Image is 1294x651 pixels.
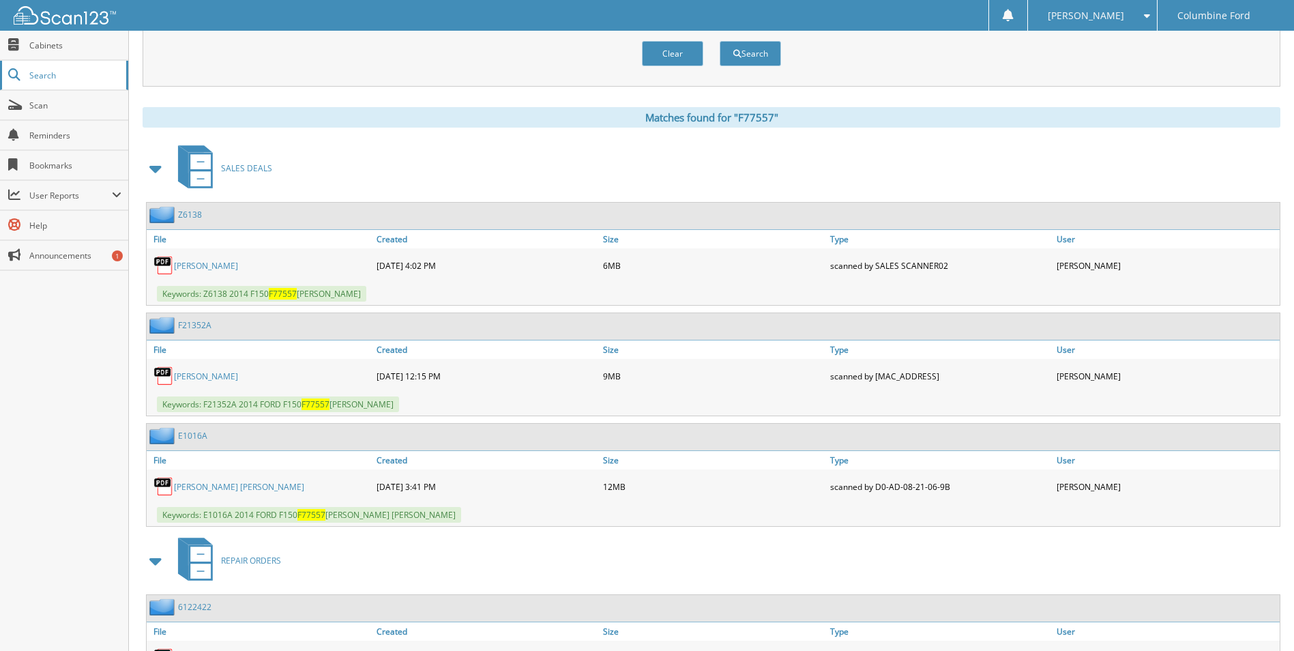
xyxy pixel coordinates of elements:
a: Created [373,230,600,248]
span: Keywords: E1016A 2014 FORD F150 [PERSON_NAME] [PERSON_NAME] [157,507,461,523]
span: Cabinets [29,40,121,51]
span: Help [29,220,121,231]
a: Size [600,451,826,469]
span: [PERSON_NAME] [1048,12,1124,20]
img: folder2.png [149,427,178,444]
button: Clear [642,41,703,66]
a: Z6138 [178,209,202,220]
div: [PERSON_NAME] [1053,362,1280,390]
span: Reminders [29,130,121,141]
a: User [1053,341,1280,359]
img: PDF.png [153,476,174,497]
a: User [1053,622,1280,641]
a: User [1053,451,1280,469]
a: File [147,341,373,359]
div: [DATE] 4:02 PM [373,252,600,279]
a: Created [373,622,600,641]
div: 9MB [600,362,826,390]
img: folder2.png [149,206,178,223]
span: Scan [29,100,121,111]
div: [PERSON_NAME] [1053,473,1280,500]
span: REPAIR ORDERS [221,555,281,566]
span: SALES DEALS [221,162,272,174]
span: Search [29,70,119,81]
a: Created [373,451,600,469]
img: PDF.png [153,366,174,386]
a: Type [827,622,1053,641]
img: folder2.png [149,317,178,334]
div: scanned by SALES SCANNER02 [827,252,1053,279]
span: F77557 [297,509,325,521]
span: Announcements [29,250,121,261]
span: Keywords: F21352A 2014 FORD F150 [PERSON_NAME] [157,396,399,412]
img: folder2.png [149,598,178,616]
a: Type [827,451,1053,469]
span: User Reports [29,190,112,201]
div: 6MB [600,252,826,279]
a: SALES DEALS [170,141,272,195]
a: [PERSON_NAME] [174,260,238,272]
div: scanned by [MAC_ADDRESS] [827,362,1053,390]
a: [PERSON_NAME] [174,371,238,382]
a: Size [600,341,826,359]
a: Size [600,622,826,641]
a: 6122422 [178,601,211,613]
img: scan123-logo-white.svg [14,6,116,25]
a: User [1053,230,1280,248]
span: F77557 [269,288,297,300]
a: Created [373,341,600,359]
iframe: Chat Widget [1226,585,1294,651]
span: Bookmarks [29,160,121,171]
div: Matches found for "F77557" [143,107,1280,128]
div: [PERSON_NAME] [1053,252,1280,279]
a: File [147,451,373,469]
span: Keywords: Z6138 2014 F150 [PERSON_NAME] [157,286,366,302]
img: PDF.png [153,255,174,276]
a: File [147,230,373,248]
a: E1016A [178,430,207,442]
a: Size [600,230,826,248]
button: Search [720,41,781,66]
span: F77557 [302,399,329,410]
a: REPAIR ORDERS [170,534,281,588]
div: [DATE] 3:41 PM [373,473,600,500]
div: 1 [112,250,123,261]
div: 12MB [600,473,826,500]
a: F21352A [178,319,211,331]
a: File [147,622,373,641]
a: [PERSON_NAME] [PERSON_NAME] [174,481,304,493]
span: Columbine Ford [1177,12,1250,20]
div: [DATE] 12:15 PM [373,362,600,390]
a: Type [827,341,1053,359]
a: Type [827,230,1053,248]
div: scanned by D0-AD-08-21-06-9B [827,473,1053,500]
